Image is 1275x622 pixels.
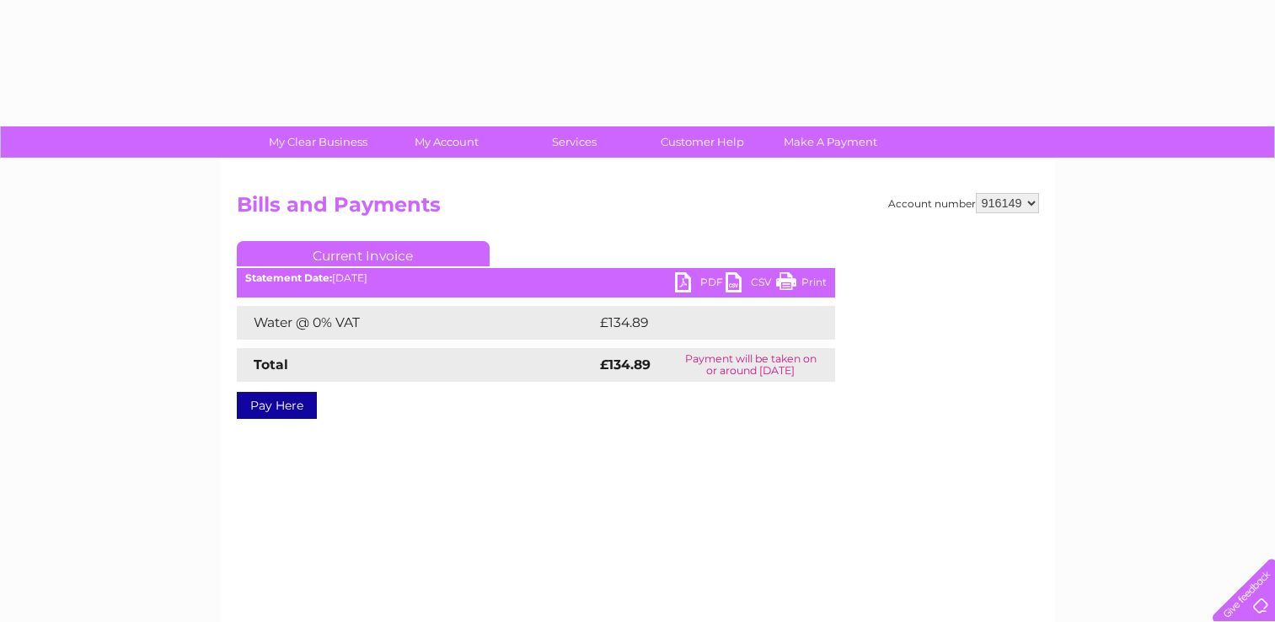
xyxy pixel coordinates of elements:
a: Services [505,126,644,158]
a: Print [776,272,827,297]
h2: Bills and Payments [237,193,1039,225]
strong: Total [254,357,288,373]
div: Account number [888,193,1039,213]
a: My Clear Business [249,126,388,158]
a: Current Invoice [237,241,490,266]
td: Payment will be taken on or around [DATE] [667,348,835,382]
a: CSV [726,272,776,297]
a: PDF [675,272,726,297]
a: Make A Payment [761,126,900,158]
strong: £134.89 [600,357,651,373]
td: £134.89 [596,306,805,340]
a: Pay Here [237,392,317,419]
div: [DATE] [237,272,835,284]
b: Statement Date: [245,271,332,284]
td: Water @ 0% VAT [237,306,596,340]
a: Customer Help [633,126,772,158]
a: My Account [377,126,516,158]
